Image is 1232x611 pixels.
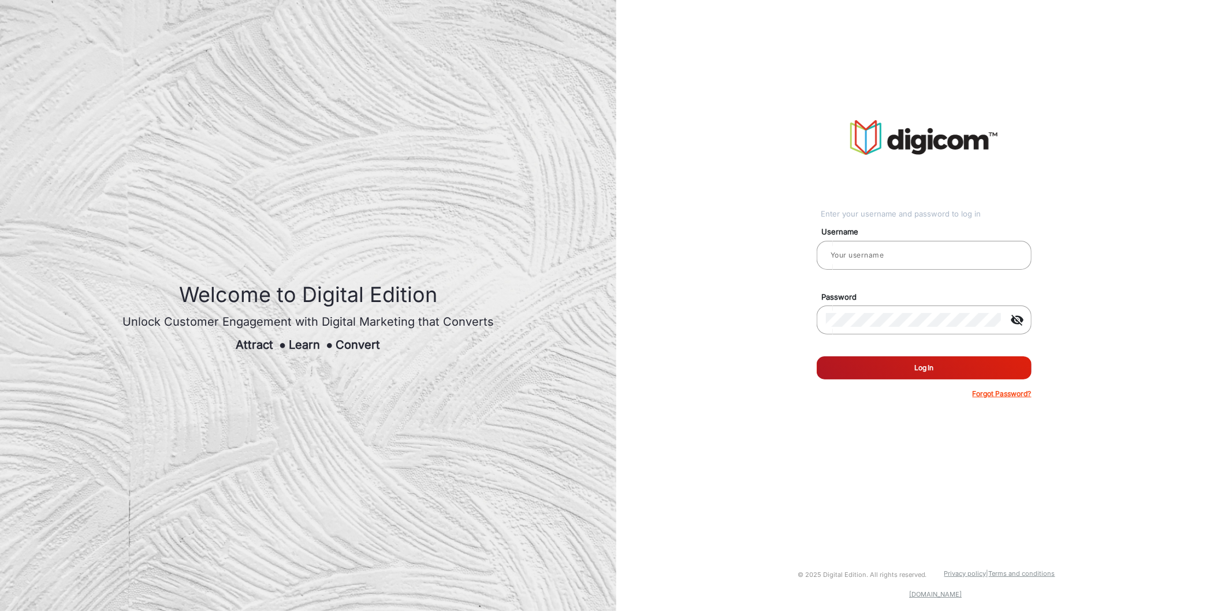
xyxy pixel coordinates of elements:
[817,356,1032,379] button: Log In
[798,571,927,579] small: © 2025 Digital Edition. All rights reserved.
[989,569,1055,578] a: Terms and conditions
[813,292,1045,303] mat-label: Password
[813,226,1045,238] mat-label: Username
[326,338,333,352] span: ●
[122,282,494,307] h1: Welcome to Digital Edition
[821,208,1032,220] div: Enter your username and password to log in
[122,336,494,353] div: Attract Learn Convert
[826,248,1022,262] input: Your username
[909,590,962,598] a: [DOMAIN_NAME]
[944,569,987,578] a: Privacy policy
[987,569,989,578] a: |
[279,338,286,352] span: ●
[122,313,494,330] div: Unlock Customer Engagement with Digital Marketing that Converts
[850,120,997,155] img: vmg-logo
[1004,313,1032,327] mat-icon: visibility_off
[973,389,1032,399] p: Forgot Password?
